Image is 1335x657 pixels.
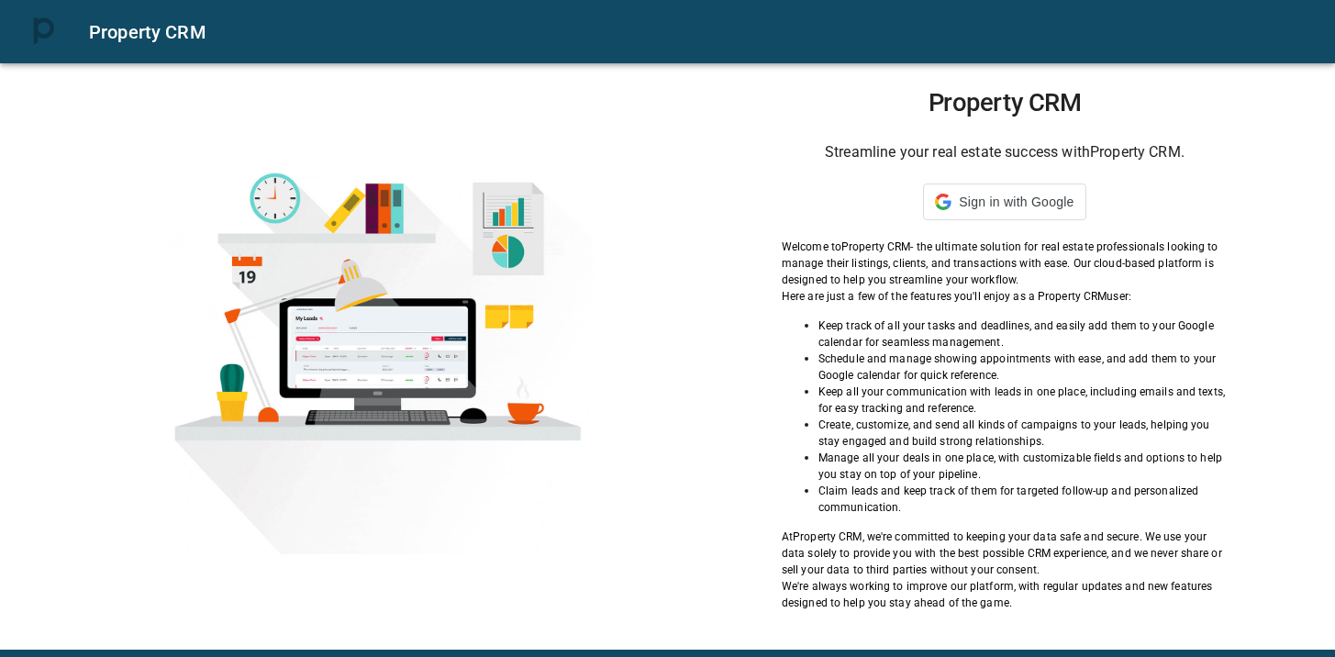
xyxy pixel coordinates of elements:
[959,195,1074,209] span: Sign in with Google
[818,384,1228,417] p: Keep all your communication with leads in one place, including emails and texts, for easy trackin...
[782,578,1228,611] p: We're always working to improve our platform, with regular updates and new features designed to h...
[782,239,1228,288] p: Welcome to Property CRM - the ultimate solution for real estate professionals looking to manage t...
[782,529,1228,578] p: At Property CRM , we're committed to keeping your data safe and secure. We use your data solely t...
[782,139,1228,165] h6: Streamline your real estate success with Property CRM .
[818,483,1228,516] p: Claim leads and keep track of them for targeted follow-up and personalized communication.
[818,317,1228,351] p: Keep track of all your tasks and deadlines, and easily add them to your Google calendar for seaml...
[89,17,1313,47] div: Property CRM
[923,184,1085,220] div: Sign in with Google
[782,288,1228,305] p: Here are just a few of the features you'll enjoy as a Property CRM user:
[818,450,1228,483] p: Manage all your deals in one place, with customizable fields and options to help you stay on top ...
[782,88,1228,117] h1: Property CRM
[818,351,1228,384] p: Schedule and manage showing appointments with ease, and add them to your Google calendar for quic...
[818,417,1228,450] p: Create, customize, and send all kinds of campaigns to your leads, helping you stay engaged and bu...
